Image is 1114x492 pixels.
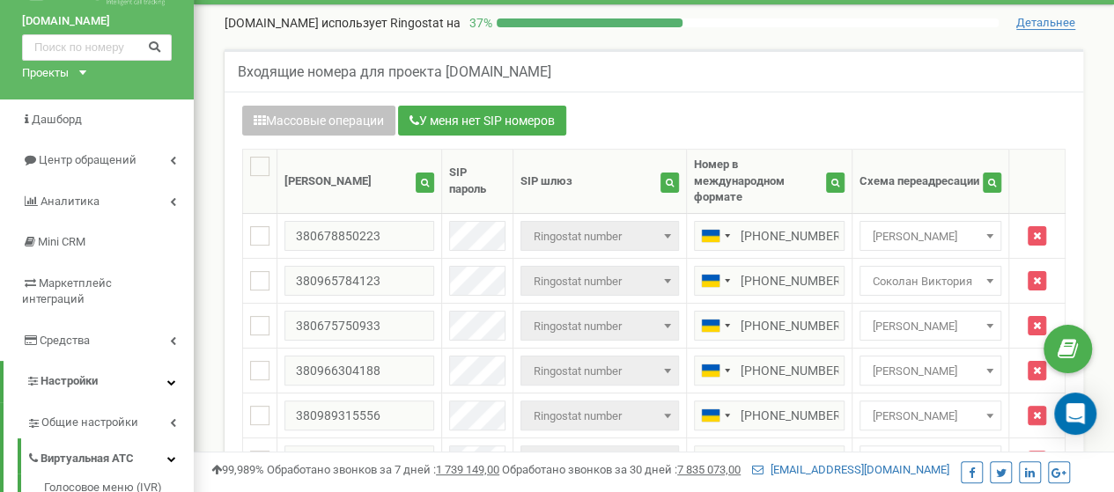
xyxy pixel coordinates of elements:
span: Дашборд [32,113,82,126]
u: 1 739 149,00 [436,463,499,476]
span: Смоляная Эвелина [859,445,1001,475]
input: Поиск по номеру [22,34,172,61]
a: [DOMAIN_NAME] [22,13,172,30]
div: Схема переадресации [859,173,979,190]
span: Ringostat number [527,404,673,429]
input: 050 123 4567 [694,311,845,341]
span: Центр обращений [39,153,136,166]
span: Ringostat number [527,269,673,294]
button: Массовые операции [242,106,395,136]
span: Настройки [41,374,98,387]
span: Соколан Виктория [866,269,995,294]
span: Обработано звонков за 7 дней : [267,463,499,476]
span: Ringostat number [520,266,679,296]
div: Telephone country code [695,222,735,250]
span: Средства [40,334,90,347]
button: У меня нет SIP номеров [398,106,566,136]
span: Ringostat number [520,221,679,251]
span: Ringostat number [520,356,679,386]
span: Виртуальная АТС [41,451,134,467]
div: Telephone country code [695,356,735,385]
p: [DOMAIN_NAME] [225,14,461,32]
span: Мельник Ольга [866,224,995,249]
div: Telephone country code [695,446,735,474]
div: Telephone country code [695,267,735,295]
span: Дегнера Мирослава [866,404,995,429]
th: SIP пароль [441,150,513,214]
a: Настройки [4,361,194,402]
span: Обработано звонков за 30 дней : [502,463,741,476]
span: Соколан Виктория [859,266,1001,296]
div: [PERSON_NAME] [284,173,372,190]
input: 050 123 4567 [694,400,845,430]
p: 37 % [461,14,497,32]
input: 050 123 4567 [694,221,845,251]
span: Дегнера Мирослава [859,400,1001,430]
span: Ringostat number [527,224,673,249]
span: Ringostat number [520,311,679,341]
input: 050 123 4567 [694,356,845,386]
span: Общие настройки [41,415,138,431]
u: 7 835 073,00 [677,463,741,476]
span: Василенко Ксения [866,314,995,339]
span: Ringostat number [520,445,679,475]
div: SIP шлюз [520,173,572,190]
a: Общие настройки [26,402,194,438]
span: Мельник Ольга [859,221,1001,251]
span: Ringostat number [520,400,679,430]
span: Маркетплейс интеграций [22,276,112,306]
span: Смоляная Эвелина [866,449,995,474]
a: Виртуальная АТС [26,438,194,474]
div: Проекты [22,65,69,82]
span: Ringostat number [527,314,673,339]
div: Номер в международном формате [694,157,826,206]
span: Mini CRM [38,235,85,248]
span: Оверченко Тетяна [859,356,1001,386]
span: Ringostat number [527,359,673,384]
input: 050 123 4567 [694,266,845,296]
div: Open Intercom Messenger [1054,393,1096,435]
span: Аналитика [41,195,100,208]
a: [EMAIL_ADDRESS][DOMAIN_NAME] [752,463,949,476]
div: Telephone country code [695,312,735,340]
input: 050 123 4567 [694,445,845,475]
h5: Входящие номера для проекта [DOMAIN_NAME] [238,64,551,80]
div: Telephone country code [695,401,735,430]
span: использует Ringostat на [321,16,461,30]
span: Оверченко Тетяна [866,359,995,384]
span: Василенко Ксения [859,311,1001,341]
span: 99,989% [211,463,264,476]
span: Ringostat number [527,449,673,474]
span: Детальнее [1016,16,1075,30]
